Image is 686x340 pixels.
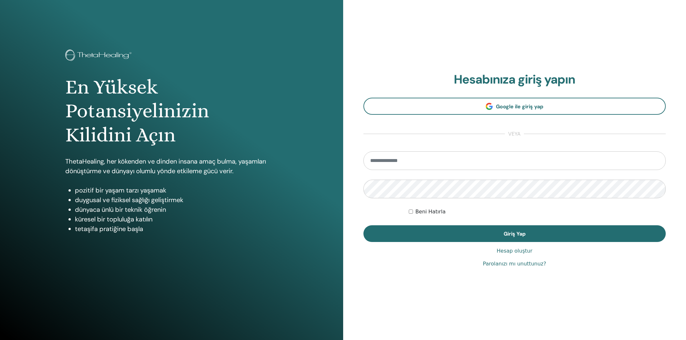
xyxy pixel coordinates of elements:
[65,75,278,147] h1: En Yüksek Potansiyelinizin Kilidini Açın
[65,157,278,176] p: ThetaHealing, her kökenden ve dinden insana amaç bulma, yaşamları dönüştürme ve dünyayı olumlu yö...
[483,260,546,268] a: Parolanızı mı unuttunuz?
[363,72,666,87] h2: Hesabınıza giriş yapın
[75,214,278,224] li: küresel bir topluluğa katılın
[75,185,278,195] li: pozitif bir yaşam tarzı yaşamak
[416,208,446,216] label: Beni Hatırla
[75,205,278,214] li: dünyaca ünlü bir teknik öğrenin
[409,208,666,216] div: Keep me authenticated indefinitely or until I manually logout
[504,230,526,237] span: Giriş Yap
[363,98,666,115] a: Google ile giriş yap
[497,247,532,255] a: Hesap oluştur
[496,103,543,110] span: Google ile giriş yap
[363,225,666,242] button: Giriş Yap
[75,224,278,234] li: tetaşifa pratiğine başla
[505,130,524,138] span: veya
[75,195,278,205] li: duygusal ve fiziksel sağlığı geliştirmek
